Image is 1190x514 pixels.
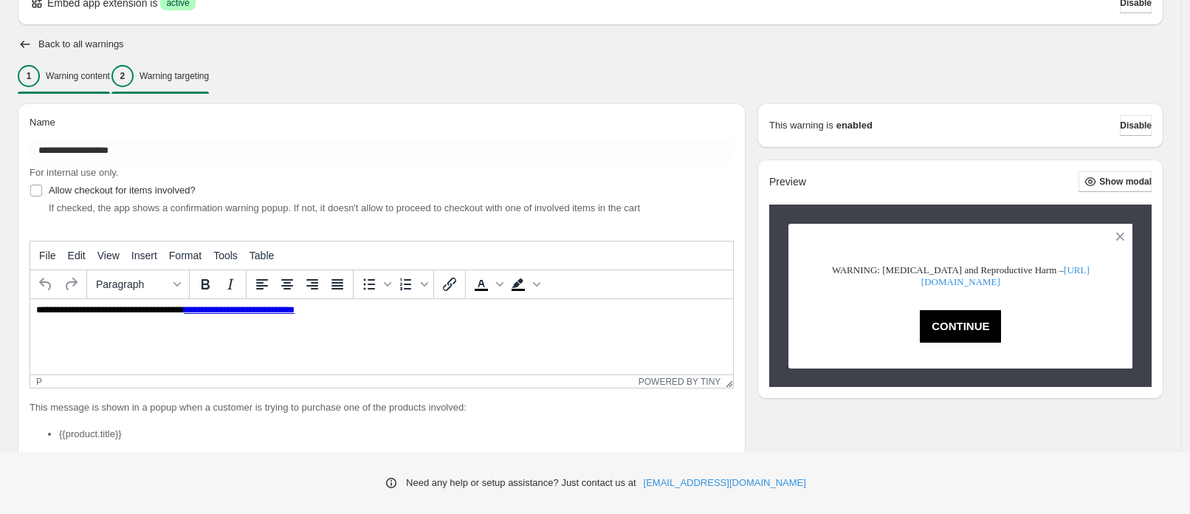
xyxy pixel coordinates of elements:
[1120,115,1152,136] button: Disable
[250,272,275,297] button: Align left
[506,272,543,297] div: Background color
[49,185,196,196] span: Allow checkout for items involved?
[300,272,325,297] button: Align right
[769,176,806,188] h2: Preview
[90,272,186,297] button: Formats
[169,250,202,261] span: Format
[921,264,1090,287] a: [URL][DOMAIN_NAME]
[30,117,55,128] span: Name
[68,250,86,261] span: Edit
[30,400,734,415] p: This message is shown in a popup when a customer is trying to purchase one of the products involved:
[18,65,40,87] div: 1
[33,272,58,297] button: Undo
[836,118,873,133] strong: enabled
[111,61,209,92] button: 2Warning targeting
[140,70,209,82] p: Warning targeting
[325,272,350,297] button: Justify
[58,272,83,297] button: Redo
[213,250,238,261] span: Tools
[250,250,274,261] span: Table
[469,272,506,297] div: Text color
[46,70,110,82] p: Warning content
[437,272,462,297] button: Insert/edit link
[275,272,300,297] button: Align center
[720,375,733,388] div: Resize
[1120,120,1152,131] span: Disable
[639,377,721,387] a: Powered by Tiny
[18,61,110,92] button: 1Warning content
[38,38,124,50] h2: Back to all warnings
[59,427,734,442] li: {{product.title}}
[30,167,118,178] span: For internal use only.
[96,278,168,290] span: Paragraph
[357,272,393,297] div: Bullet list
[814,264,1107,288] p: WARNING: [MEDICAL_DATA] and Reproductive Harm –
[1079,171,1152,192] button: Show modal
[644,476,806,490] a: [EMAIL_ADDRESS][DOMAIN_NAME]
[1099,176,1152,188] span: Show modal
[920,310,1001,343] button: CONTINUE
[193,272,218,297] button: Bold
[769,118,833,133] p: This warning is
[49,202,640,213] span: If checked, the app shows a confirmation warning popup. If not, it doesn't allow to proceed to ch...
[36,377,42,387] div: p
[97,250,120,261] span: View
[111,65,134,87] div: 2
[218,272,243,297] button: Italic
[39,250,56,261] span: File
[131,250,157,261] span: Insert
[30,299,733,374] iframe: Rich Text Area
[393,272,430,297] div: Numbered list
